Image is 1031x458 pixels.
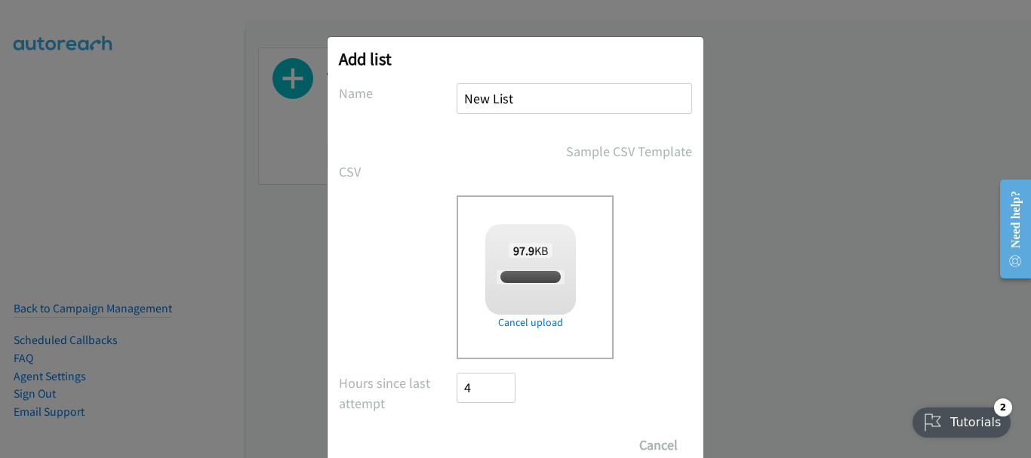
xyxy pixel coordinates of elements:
[987,169,1031,289] iframe: Resource Center
[339,373,457,413] label: Hours since last attempt
[497,270,564,284] span: Tues move.csv
[509,243,553,258] span: KB
[566,141,692,161] a: Sample CSV Template
[339,161,457,182] label: CSV
[903,392,1020,447] iframe: Checklist
[513,243,534,258] strong: 97.9
[339,83,457,103] label: Name
[339,48,692,69] h2: Add list
[485,315,576,330] a: Cancel upload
